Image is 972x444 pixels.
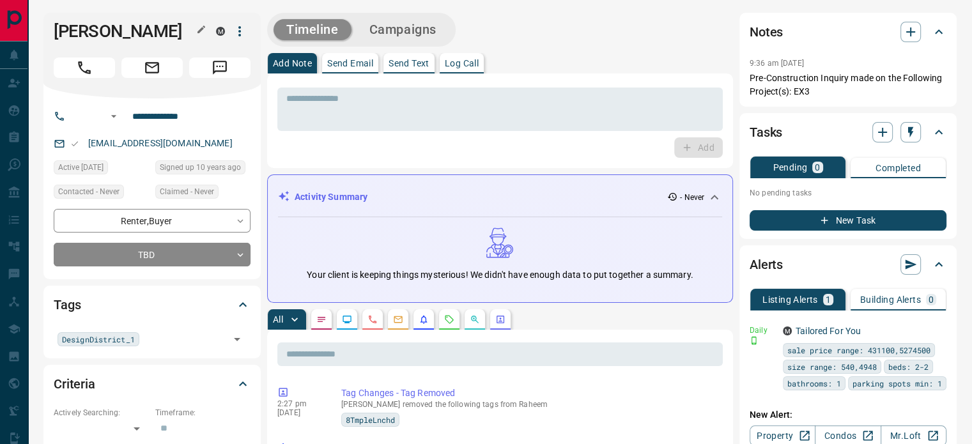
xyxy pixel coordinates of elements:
svg: Notes [316,314,327,325]
span: Contacted - Never [58,185,120,198]
p: [PERSON_NAME] removed the following tags from Raheem [341,400,718,409]
p: Pre-Construction Inquiry made on the Following Project(s): EX3 [750,72,946,98]
p: Send Text [389,59,429,68]
div: mrloft.ca [216,27,225,36]
p: Timeframe: [155,407,251,418]
button: Open [228,330,246,348]
h2: Notes [750,22,783,42]
span: Claimed - Never [160,185,214,198]
svg: Emails [393,314,403,325]
p: Pending [773,163,807,172]
button: Campaigns [357,19,449,40]
svg: Push Notification Only [750,336,759,345]
p: All [273,315,283,324]
div: Renter , Buyer [54,209,251,233]
span: 8TmpleLnchd [346,413,395,426]
span: parking spots min: 1 [852,377,942,390]
p: Log Call [445,59,479,68]
h1: [PERSON_NAME] [54,21,197,42]
a: [EMAIL_ADDRESS][DOMAIN_NAME] [88,138,233,148]
div: Notes [750,17,946,47]
p: - Never [680,192,704,203]
span: Signed up 10 years ago [160,161,241,174]
p: [DATE] [277,408,322,417]
h2: Alerts [750,254,783,275]
p: No pending tasks [750,183,946,203]
span: beds: 2-2 [888,360,929,373]
div: Alerts [750,249,946,280]
p: Tag Changes - Tag Removed [341,387,718,400]
p: Completed [876,164,921,172]
p: 0 [929,295,934,304]
a: Tailored For You [796,326,861,336]
svg: Agent Actions [495,314,505,325]
p: Daily [750,325,775,336]
svg: Email Valid [70,139,79,148]
p: Send Email [327,59,373,68]
h2: Tags [54,295,81,315]
span: Active [DATE] [58,161,104,174]
h2: Tasks [750,122,782,142]
p: Activity Summary [295,190,367,204]
div: Tags [54,289,251,320]
span: bathrooms: 1 [787,377,841,390]
button: Timeline [274,19,351,40]
button: New Task [750,210,946,231]
p: New Alert: [750,408,946,422]
span: DesignDistrict_1 [62,333,135,346]
button: Open [106,109,121,124]
p: 1 [826,295,831,304]
h2: Criteria [54,374,95,394]
div: Sun Oct 17 2021 [54,160,149,178]
p: Listing Alerts [762,295,818,304]
svg: Requests [444,314,454,325]
div: mrloft.ca [783,326,792,335]
p: 2:27 pm [277,399,322,408]
svg: Listing Alerts [419,314,429,325]
div: TBD [54,243,251,266]
p: Your client is keeping things mysterious! We didn't have enough data to put together a summary. [307,268,693,282]
p: 9:36 am [DATE] [750,59,804,68]
span: sale price range: 431100,5274500 [787,344,930,356]
div: Tasks [750,117,946,148]
p: Building Alerts [860,295,921,304]
span: Call [54,57,115,78]
span: Message [189,57,251,78]
p: Actively Searching: [54,407,149,418]
svg: Calls [367,314,378,325]
svg: Lead Browsing Activity [342,314,352,325]
p: 0 [815,163,820,172]
svg: Opportunities [470,314,480,325]
span: size range: 540,4948 [787,360,877,373]
div: Criteria [54,369,251,399]
div: Thu Oct 23 2014 [155,160,251,178]
span: Email [121,57,183,78]
p: Add Note [273,59,312,68]
div: Activity Summary- Never [278,185,722,209]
